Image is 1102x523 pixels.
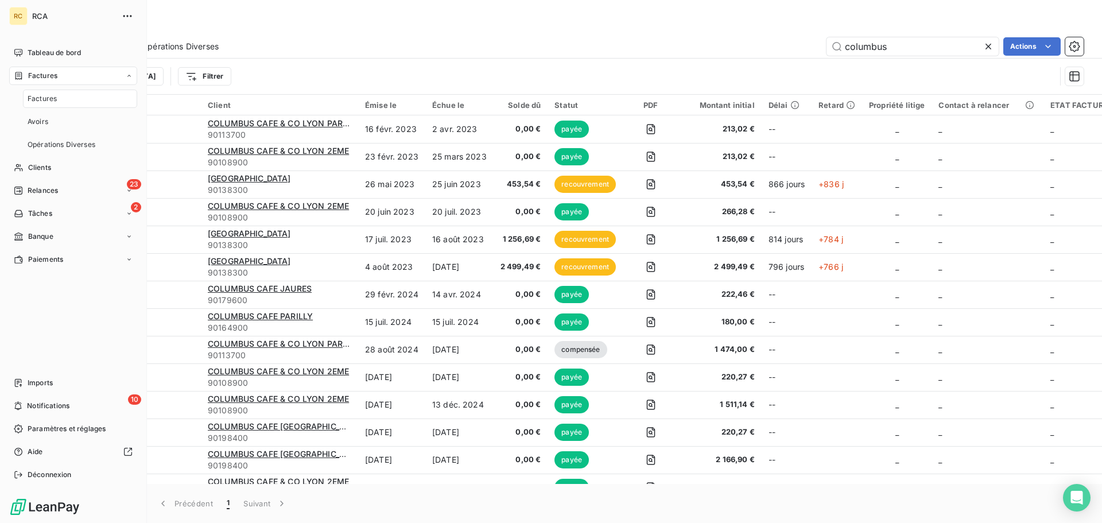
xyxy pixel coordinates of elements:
span: payée [554,424,589,441]
span: _ [1050,124,1054,134]
span: 213,02 € [686,151,755,162]
span: _ [1050,317,1054,327]
td: 16 févr. 2023 [358,115,425,143]
span: Clients [28,162,51,173]
span: [GEOGRAPHIC_DATA] [208,256,291,266]
span: payée [554,203,589,220]
div: Solde dû [500,100,541,110]
div: Échue le [432,100,487,110]
span: 90179600 [208,295,351,306]
button: 1 [220,491,236,516]
td: 28 août 2024 [358,336,425,363]
td: [DATE] [425,446,494,474]
span: _ [1050,482,1054,492]
span: _ [895,289,899,299]
span: _ [1050,344,1054,354]
td: [DATE] [425,419,494,446]
span: payée [554,313,589,331]
span: _ [895,455,899,464]
div: Client [208,100,351,110]
button: Filtrer [178,67,231,86]
span: 90108900 [208,377,351,389]
span: _ [1050,372,1054,382]
span: 90108900 [208,405,351,416]
span: payée [554,286,589,303]
span: 213,02 € [686,123,755,135]
span: 220,27 € [686,482,755,493]
span: 90138300 [208,184,351,196]
div: Open Intercom Messenger [1063,484,1091,512]
span: Tâches [28,208,52,219]
span: 0,00 € [500,371,541,383]
td: 15 juil. 2024 [358,308,425,336]
span: Opérations Diverses [141,41,219,52]
span: _ [1050,179,1054,189]
span: 1 256,69 € [686,234,755,245]
span: _ [895,372,899,382]
span: +766 j [818,262,843,272]
span: _ [938,317,942,327]
span: 0,00 € [500,454,541,466]
span: 453,54 € [500,179,541,190]
span: Banque [28,231,53,242]
td: [DATE] [425,253,494,281]
span: recouvrement [554,231,616,248]
td: 20 juil. 2023 [425,198,494,226]
span: 266,28 € [686,206,755,218]
td: -- [762,143,812,171]
input: Rechercher [826,37,999,56]
td: -- [762,363,812,391]
td: -- [762,198,812,226]
td: 20 juin 2023 [358,198,425,226]
span: _ [938,234,942,244]
span: 1 [227,498,230,509]
span: 90198400 [208,432,351,444]
div: Montant initial [686,100,755,110]
span: _ [1050,289,1054,299]
span: 2 499,49 € [686,261,755,273]
span: _ [895,234,899,244]
span: 0,00 € [500,482,541,493]
span: [GEOGRAPHIC_DATA] [208,173,291,183]
td: 4 août 2023 [358,253,425,281]
span: _ [938,207,942,216]
td: 26 mai 2023 [358,171,425,198]
span: _ [895,344,899,354]
span: _ [938,124,942,134]
span: 1 511,14 € [686,399,755,410]
td: [DATE] [358,391,425,419]
span: _ [938,372,942,382]
span: _ [938,482,942,492]
span: COLUMBUS CAFE & CO LYON PART DIEU [208,118,369,128]
span: COLUMBUS CAFE & CO LYON 2EME [208,146,349,156]
span: 0,00 € [500,289,541,300]
span: payée [554,451,589,468]
span: _ [1050,152,1054,161]
span: Déconnexion [28,470,72,480]
span: 90138300 [208,267,351,278]
td: 2 avr. 2023 [425,115,494,143]
span: _ [938,289,942,299]
span: payée [554,121,589,138]
span: 453,54 € [686,179,755,190]
button: Suivant [236,491,294,516]
div: RC [9,7,28,25]
span: Opérations Diverses [28,140,95,150]
span: Tableau de bord [28,48,81,58]
td: 25 mars 2023 [425,143,494,171]
span: _ [1050,207,1054,216]
span: 90113700 [208,129,351,141]
span: _ [1050,234,1054,244]
td: -- [762,474,812,501]
span: 90113700 [208,350,351,361]
span: COLUMBUS CAFE & CO LYON 2EME [208,394,349,404]
span: recouvrement [554,176,616,193]
td: 23 févr. 2023 [358,143,425,171]
td: -- [762,419,812,446]
td: 14 avr. 2024 [425,281,494,308]
span: _ [895,400,899,409]
td: -- [762,281,812,308]
button: Précédent [150,491,220,516]
div: Émise le [365,100,418,110]
span: _ [1050,427,1054,437]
